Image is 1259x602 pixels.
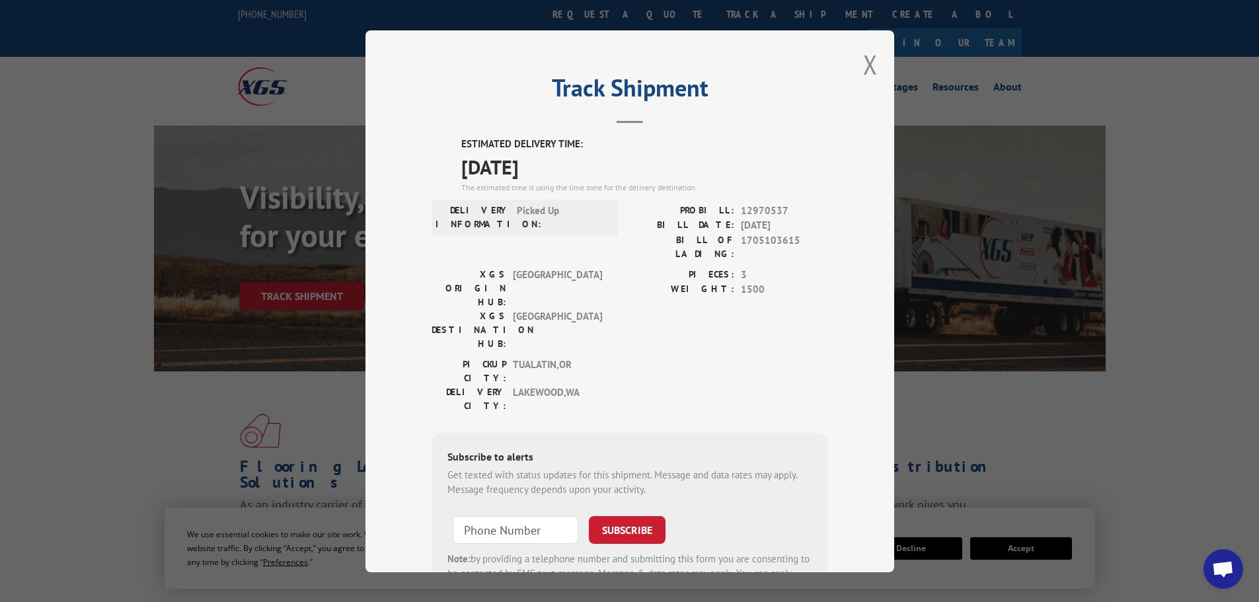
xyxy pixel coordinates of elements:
[432,385,506,412] label: DELIVERY CITY:
[432,267,506,309] label: XGS ORIGIN HUB:
[453,515,578,543] input: Phone Number
[447,467,812,497] div: Get texted with status updates for this shipment. Message and data rates may apply. Message frequ...
[741,282,828,297] span: 1500
[513,267,602,309] span: [GEOGRAPHIC_DATA]
[432,79,828,104] h2: Track Shipment
[432,309,506,350] label: XGS DESTINATION HUB:
[630,203,734,218] label: PROBILL:
[741,267,828,282] span: 3
[741,203,828,218] span: 12970537
[447,551,812,596] div: by providing a telephone number and submitting this form you are consenting to be contacted by SM...
[863,47,878,82] button: Close modal
[1203,549,1243,589] div: Open chat
[461,151,828,181] span: [DATE]
[513,309,602,350] span: [GEOGRAPHIC_DATA]
[589,515,666,543] button: SUBSCRIBE
[461,137,828,152] label: ESTIMATED DELIVERY TIME:
[513,357,602,385] span: TUALATIN , OR
[461,181,828,193] div: The estimated time is using the time zone for the delivery destination.
[436,203,510,231] label: DELIVERY INFORMATION:
[630,218,734,233] label: BILL DATE:
[741,218,828,233] span: [DATE]
[517,203,606,231] span: Picked Up
[741,233,828,260] span: 1705103615
[447,552,471,564] strong: Note:
[630,267,734,282] label: PIECES:
[630,282,734,297] label: WEIGHT:
[432,357,506,385] label: PICKUP CITY:
[630,233,734,260] label: BILL OF LADING:
[447,448,812,467] div: Subscribe to alerts
[513,385,602,412] span: LAKEWOOD , WA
